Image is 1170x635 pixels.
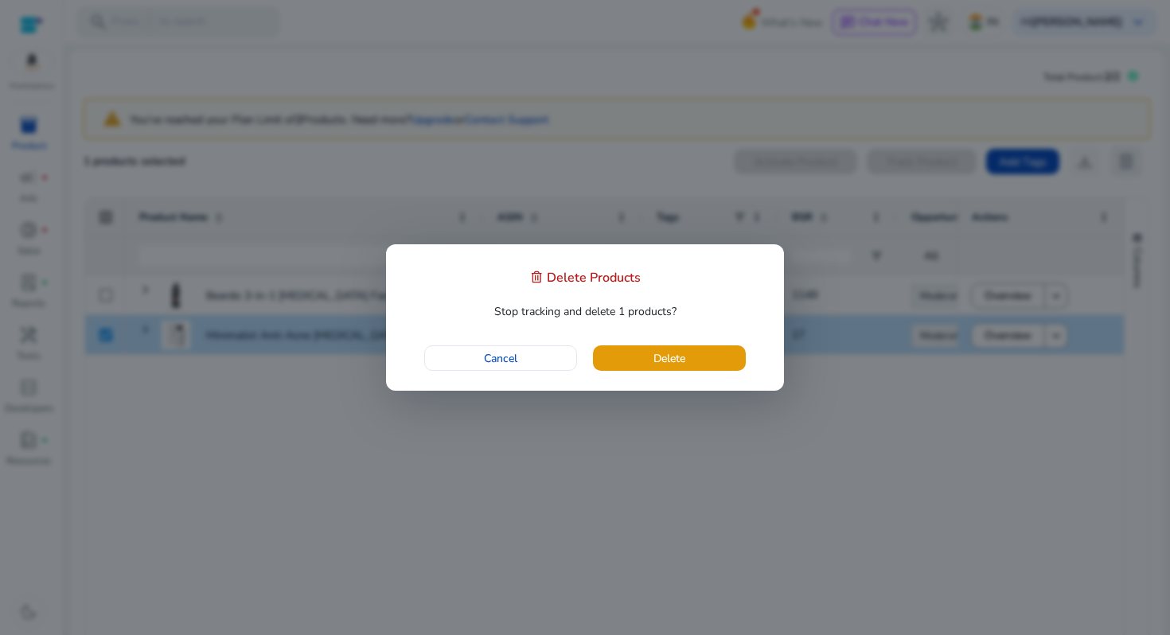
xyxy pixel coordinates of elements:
span: Cancel [484,350,517,367]
button: Cancel [424,345,577,371]
p: Stop tracking and delete 1 products? [406,302,764,321]
button: Delete [593,345,746,371]
span: Delete [653,350,685,367]
h4: Delete Products [547,271,641,286]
